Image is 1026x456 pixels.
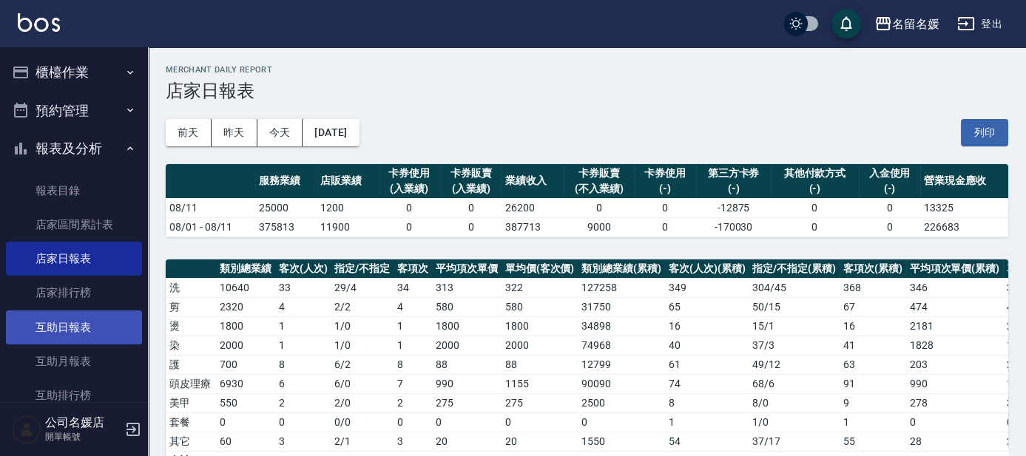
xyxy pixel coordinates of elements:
td: 304 / 45 [749,278,840,297]
td: 8 [394,355,432,374]
div: 其他付款方式 [774,166,855,181]
th: 業績收入 [502,164,563,199]
button: 昨天 [212,119,257,146]
div: 名留名媛 [892,15,939,33]
td: 368 [840,278,906,297]
td: 313 [432,278,502,297]
td: 6 / 0 [331,374,394,393]
td: 0 [432,412,502,432]
td: 1 [275,336,331,355]
td: 68 / 6 [749,374,840,393]
td: 65 [665,297,749,316]
div: 卡券販賣 [444,166,498,181]
th: 營業現金應收 [920,164,1008,199]
td: 1 [394,336,432,355]
td: 322 [502,278,578,297]
div: (-) [863,181,917,197]
td: 60 [216,432,275,451]
td: 34898 [578,316,665,336]
td: 洗 [166,278,216,297]
th: 指定/不指定 [331,259,394,279]
th: 客次(人次) [275,259,331,279]
td: 08/01 - 08/11 [166,217,255,236]
td: 88 [432,355,502,374]
td: 10640 [216,278,275,297]
td: 61 [665,355,749,374]
td: 474 [906,297,1004,316]
td: 0 [635,217,696,236]
a: 報表目錄 [6,174,142,208]
button: 列印 [961,119,1008,146]
div: (入業績) [444,181,498,197]
td: 0 [440,198,502,217]
td: 580 [432,297,502,316]
td: 203 [906,355,1004,374]
td: 15 / 1 [749,316,840,336]
td: 1 [394,316,432,336]
a: 店家區間累計表 [6,208,142,242]
td: 1550 [578,432,665,451]
td: 0 [216,412,275,432]
td: 0 [275,412,331,432]
div: 卡券使用 [382,166,436,181]
td: 0 [859,198,920,217]
td: 1800 [502,316,578,336]
div: (入業績) [382,181,436,197]
td: 34 [394,278,432,297]
td: 226683 [920,217,1008,236]
td: 0 [578,412,665,432]
td: 2 / 1 [331,432,394,451]
td: 頭皮理療 [166,374,216,393]
td: 4 [275,297,331,316]
td: 2320 [216,297,275,316]
a: 互助排行榜 [6,378,142,412]
button: 登出 [951,10,1008,38]
div: 卡券使用 [638,166,692,181]
td: 700 [216,355,275,374]
td: 63 [840,355,906,374]
td: 990 [432,374,502,393]
td: 550 [216,393,275,412]
td: 33 [275,278,331,297]
button: [DATE] [303,119,359,146]
td: 0 / 0 [331,412,394,432]
button: 預約管理 [6,92,142,130]
td: 0 [635,198,696,217]
td: 1 [840,412,906,432]
button: 前天 [166,119,212,146]
td: 1828 [906,336,1004,355]
td: 26200 [502,198,563,217]
a: 店家日報表 [6,242,142,276]
td: 349 [665,278,749,297]
td: 31750 [578,297,665,316]
td: 127258 [578,278,665,297]
td: 2 / 0 [331,393,394,412]
td: 1 / 0 [331,336,394,355]
h5: 公司名媛店 [45,415,121,430]
td: 剪 [166,297,216,316]
td: 0 [379,198,440,217]
td: 8 / 0 [749,393,840,412]
th: 客項次(累積) [840,259,906,279]
td: 3 [394,432,432,451]
td: 74 [665,374,749,393]
td: 25000 [255,198,317,217]
th: 類別總業績 [216,259,275,279]
td: 275 [432,393,502,412]
button: 名留名媛 [868,9,945,39]
th: 客項次 [394,259,432,279]
td: 9 [840,393,906,412]
td: 套餐 [166,412,216,432]
div: (不入業績) [567,181,631,197]
td: 0 [502,412,578,432]
td: 2 [275,393,331,412]
td: 其它 [166,432,216,451]
th: 平均項次單價 [432,259,502,279]
td: 1 / 0 [749,412,840,432]
td: 1 / 0 [331,316,394,336]
td: 2181 [906,316,1004,336]
td: 580 [502,297,578,316]
td: 346 [906,278,1004,297]
a: 互助日報表 [6,310,142,344]
td: 54 [665,432,749,451]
